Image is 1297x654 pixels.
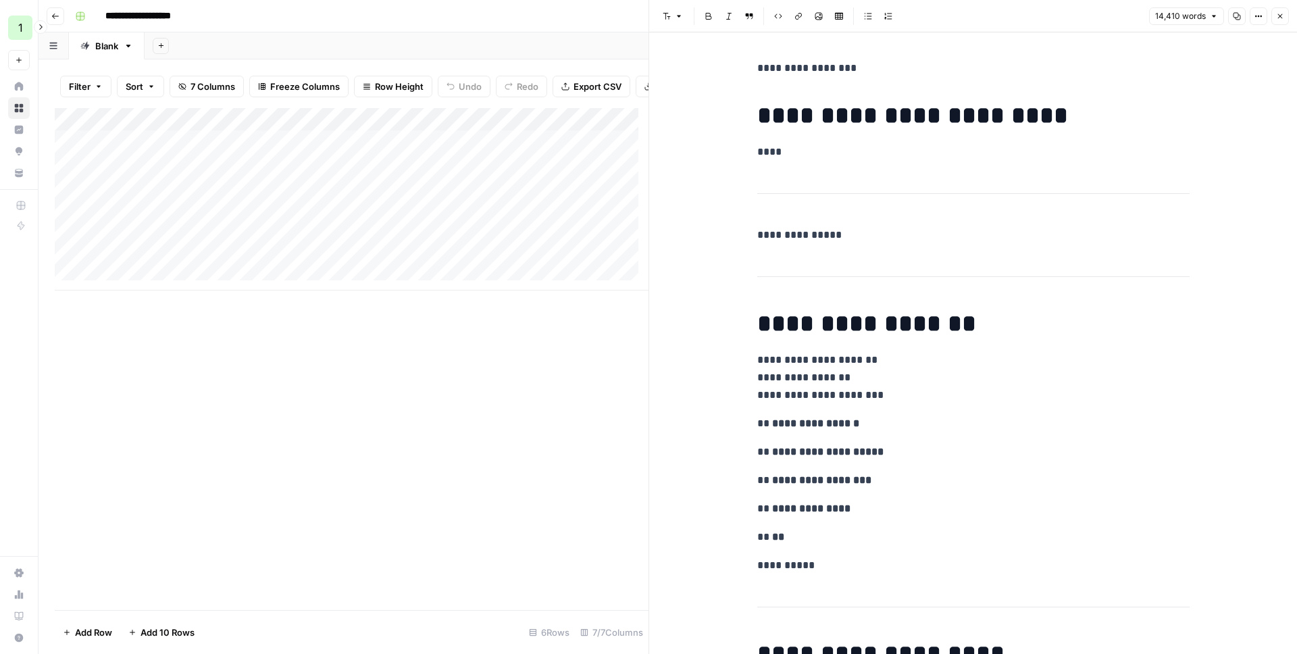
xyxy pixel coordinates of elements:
[170,76,244,97] button: 7 Columns
[95,39,118,53] div: Blank
[8,605,30,627] a: Learning Hub
[55,622,120,643] button: Add Row
[574,80,621,93] span: Export CSV
[8,562,30,584] a: Settings
[18,20,23,36] span: 1
[117,76,164,97] button: Sort
[354,76,432,97] button: Row Height
[141,626,195,639] span: Add 10 Rows
[438,76,490,97] button: Undo
[459,80,482,93] span: Undo
[8,97,30,119] a: Browse
[249,76,349,97] button: Freeze Columns
[8,11,30,45] button: Workspace: 1ma
[8,162,30,184] a: Your Data
[126,80,143,93] span: Sort
[1155,10,1206,22] span: 14,410 words
[575,622,648,643] div: 7/7 Columns
[553,76,630,97] button: Export CSV
[375,80,424,93] span: Row Height
[8,584,30,605] a: Usage
[60,76,111,97] button: Filter
[75,626,112,639] span: Add Row
[270,80,340,93] span: Freeze Columns
[69,80,91,93] span: Filter
[8,76,30,97] a: Home
[496,76,547,97] button: Redo
[1149,7,1224,25] button: 14,410 words
[190,80,235,93] span: 7 Columns
[120,622,203,643] button: Add 10 Rows
[8,141,30,162] a: Opportunities
[69,32,145,59] a: Blank
[517,80,538,93] span: Redo
[8,627,30,649] button: Help + Support
[8,119,30,141] a: Insights
[524,622,575,643] div: 6 Rows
